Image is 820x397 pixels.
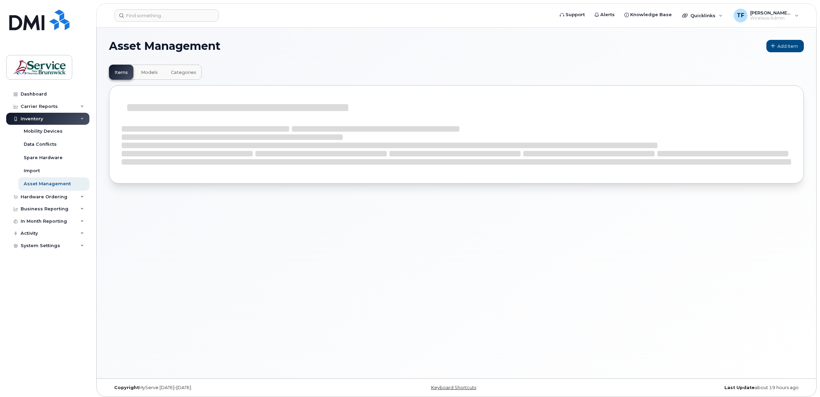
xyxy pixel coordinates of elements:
[141,70,158,75] span: Models
[572,385,804,390] div: about 19 hours ago
[171,70,196,75] span: Categories
[766,40,804,52] a: Add Item
[109,41,220,51] span: Asset Management
[724,385,755,390] strong: Last Update
[777,43,798,49] span: Add Item
[109,385,341,390] div: MyServe [DATE]–[DATE]
[114,385,139,390] strong: Copyright
[431,385,476,390] a: Keyboard Shortcuts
